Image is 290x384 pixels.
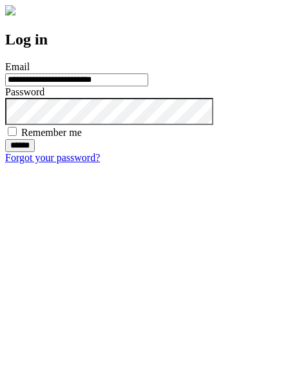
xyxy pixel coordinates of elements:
label: Remember me [21,127,82,138]
a: Forgot your password? [5,152,100,163]
label: Email [5,61,30,72]
h2: Log in [5,31,285,48]
label: Password [5,86,44,97]
img: logo-4e3dc11c47720685a147b03b5a06dd966a58ff35d612b21f08c02c0306f2b779.png [5,5,15,15]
